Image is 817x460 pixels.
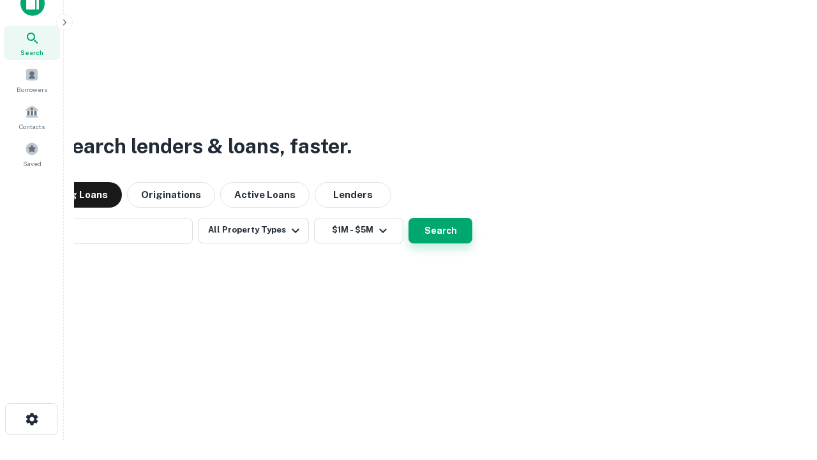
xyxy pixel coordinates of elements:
[19,121,45,132] span: Contacts
[220,182,310,208] button: Active Loans
[17,84,47,95] span: Borrowers
[314,218,403,243] button: $1M - $5M
[4,137,60,171] a: Saved
[20,47,43,57] span: Search
[753,358,817,419] iframe: Chat Widget
[408,218,472,243] button: Search
[198,218,309,243] button: All Property Types
[127,182,215,208] button: Originations
[4,100,60,134] a: Contacts
[58,131,352,162] h3: Search lenders & loans, faster.
[4,63,60,97] a: Borrowers
[315,182,391,208] button: Lenders
[4,26,60,60] a: Search
[23,158,41,169] span: Saved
